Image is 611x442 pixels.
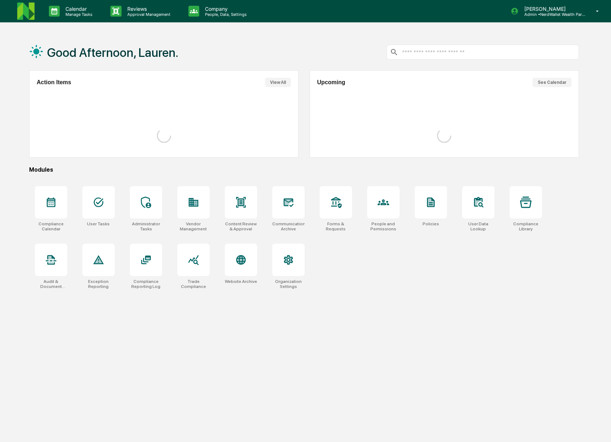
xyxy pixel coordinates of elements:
[177,221,210,231] div: Vendor Management
[130,279,162,289] div: Compliance Reporting Log
[199,6,250,12] p: Company
[122,6,174,12] p: Reviews
[320,221,352,231] div: Forms & Requests
[35,279,67,289] div: Audit & Document Logs
[225,221,257,231] div: Content Review & Approval
[37,79,71,86] h2: Action Items
[272,279,305,289] div: Organization Settings
[423,221,439,226] div: Policies
[17,3,35,20] img: logo
[519,6,585,12] p: [PERSON_NAME]
[199,12,250,17] p: People, Data, Settings
[462,221,494,231] div: User Data Lookup
[533,78,571,87] button: See Calendar
[130,221,162,231] div: Administrator Tasks
[47,45,178,60] h1: Good Afternoon, Lauren.
[367,221,400,231] div: People and Permissions
[225,279,257,284] div: Website Archive
[35,221,67,231] div: Compliance Calendar
[519,12,585,17] p: Admin • NerdWallet Wealth Partners
[272,221,305,231] div: Communications Archive
[122,12,174,17] p: Approval Management
[60,6,96,12] p: Calendar
[82,279,115,289] div: Exception Reporting
[510,221,542,231] div: Compliance Library
[265,78,291,87] button: View All
[60,12,96,17] p: Manage Tasks
[87,221,110,226] div: User Tasks
[317,79,345,86] h2: Upcoming
[29,166,579,173] div: Modules
[177,279,210,289] div: Trade Compliance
